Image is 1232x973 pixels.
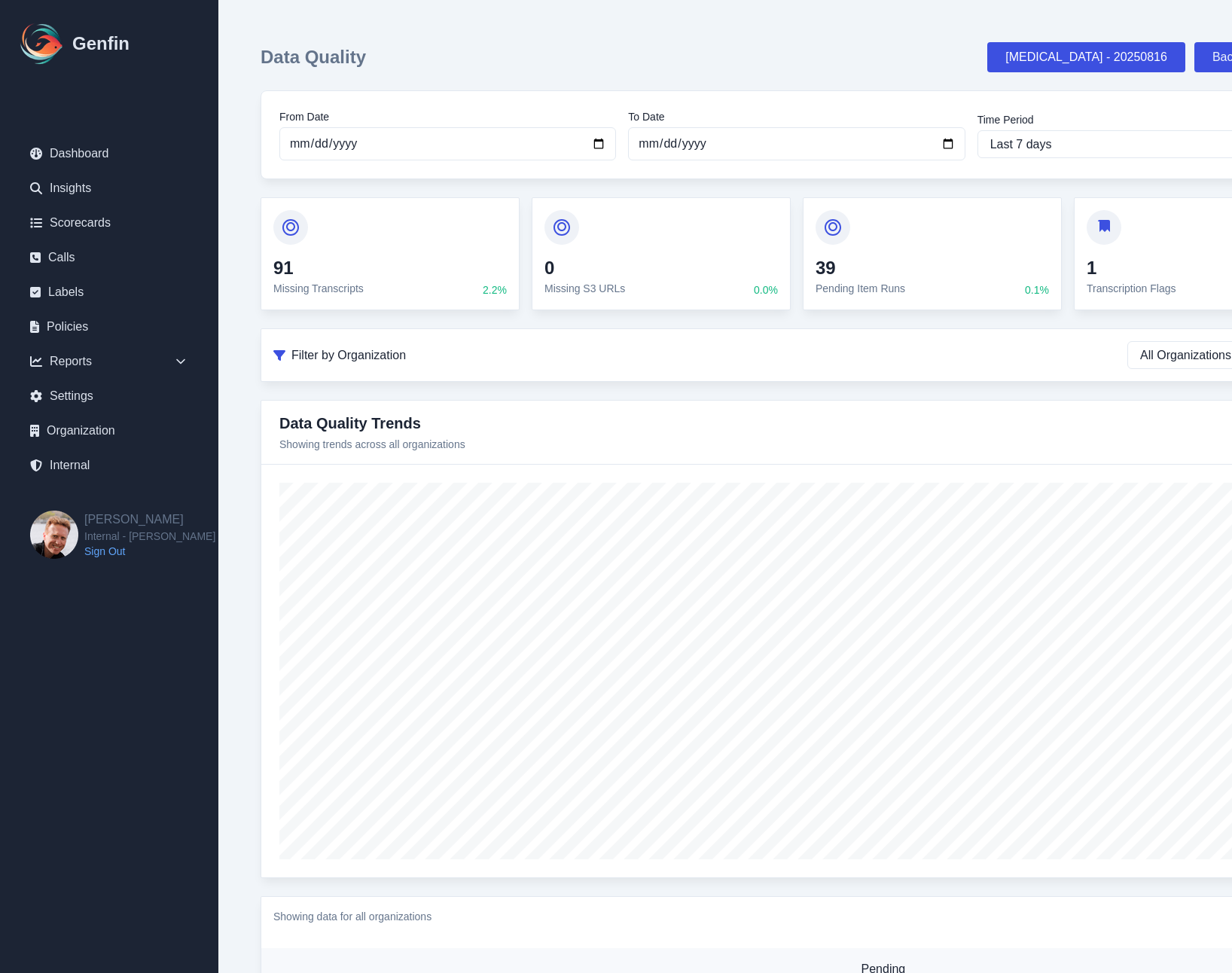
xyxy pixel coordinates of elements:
a: Labels [18,277,200,307]
a: Scorecards [18,208,200,238]
label: To Date [628,109,965,124]
span: Missing S3 URLs [544,282,625,294]
span: 2.2 % [483,282,507,297]
a: Insights [18,173,200,203]
div: Reports [18,346,200,377]
img: Logo [18,20,66,68]
h4: 0 [544,257,625,279]
h3: Data Quality Trends [279,413,465,434]
h4: 39 [816,257,905,279]
h4: 1 [1087,257,1176,279]
h2: [PERSON_NAME] [84,511,215,529]
h4: 91 [273,257,364,279]
a: Internal [18,450,200,480]
a: Organization [18,416,200,446]
h1: Genfin [72,32,130,56]
a: Sign Out [84,544,215,559]
span: Filter by Organization [291,346,406,364]
span: Transcription Flags [1087,282,1176,294]
a: [MEDICAL_DATA] - 20250816 [987,42,1185,72]
a: Settings [18,381,200,411]
span: 0.0 % [754,282,778,297]
span: 0.1 % [1025,282,1049,297]
span: Internal - [PERSON_NAME] [84,529,215,544]
span: Pending Item Runs [816,282,905,294]
a: Policies [18,312,200,342]
a: Calls [18,242,200,273]
label: From Date [279,109,616,124]
p: Showing trends across all organizations [279,437,465,452]
img: Brian Dunagan [30,511,78,559]
span: Missing Transcripts [273,282,364,294]
a: Dashboard [18,139,200,169]
h1: Data Quality [261,45,366,69]
div: Showing data for all organizations [273,909,432,924]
